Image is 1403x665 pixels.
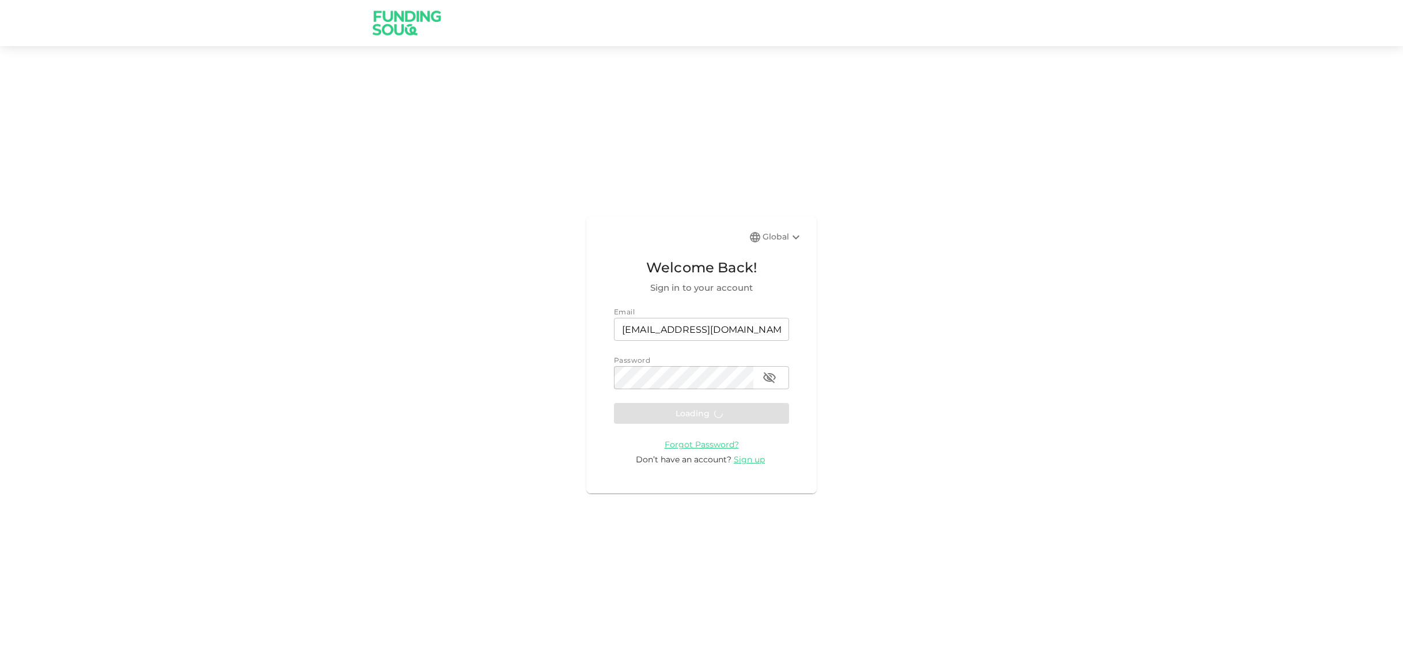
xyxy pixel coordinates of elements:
a: Forgot Password? [665,439,739,450]
span: Email [614,307,635,316]
input: password [614,366,753,389]
div: Global [763,230,803,244]
span: Don’t have an account? [636,454,731,465]
span: Welcome Back! [614,257,789,279]
span: Sign in to your account [614,281,789,295]
span: Password [614,356,650,364]
input: email [614,318,789,341]
span: Sign up [734,454,765,465]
